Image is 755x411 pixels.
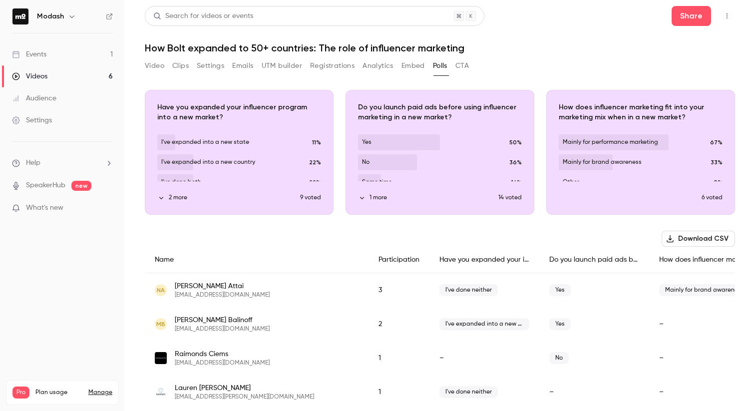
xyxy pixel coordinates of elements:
[12,387,29,399] span: Pro
[358,193,498,202] button: 1 more
[71,181,91,191] span: new
[26,158,40,168] span: Help
[439,318,529,330] span: I've expanded into a new country
[12,158,113,168] li: help-dropdown-opener
[429,247,539,273] div: Have you expanded your influencer program into a new market?
[672,6,711,26] button: Share
[363,58,393,74] button: Analytics
[659,284,749,296] span: Mainly for brand awareness
[175,349,270,359] span: Raimonds Ciems
[549,318,571,330] span: Yes
[369,307,429,341] div: 2
[156,320,165,329] span: MB
[153,11,253,21] div: Search for videos or events
[539,375,649,409] div: –
[175,325,270,333] span: [EMAIL_ADDRESS][DOMAIN_NAME]
[155,352,167,364] img: hackmotion.com
[197,58,224,74] button: Settings
[175,315,270,325] span: [PERSON_NAME] Balinoff
[157,193,300,202] button: 2 more
[12,93,56,103] div: Audience
[369,375,429,409] div: 1
[145,247,369,273] div: Name
[262,58,302,74] button: UTM builder
[433,58,447,74] button: Polls
[549,284,571,296] span: Yes
[12,115,52,125] div: Settings
[35,389,82,397] span: Plan usage
[12,49,46,59] div: Events
[439,284,498,296] span: I've done neither
[37,11,64,21] h6: Modash
[232,58,253,74] button: Emails
[719,8,735,24] button: Top Bar Actions
[145,58,164,74] button: Video
[145,42,735,54] h1: How Bolt expanded to 50+ countries: The role of influencer marketing
[12,8,28,24] img: Modash
[26,203,63,213] span: What's new
[175,383,314,393] span: Lauren [PERSON_NAME]
[401,58,425,74] button: Embed
[662,231,735,247] button: Download CSV
[12,71,47,81] div: Videos
[310,58,355,74] button: Registrations
[155,386,167,398] img: balchem.com
[175,281,270,291] span: [PERSON_NAME] Attai
[369,273,429,308] div: 3
[175,359,270,367] span: [EMAIL_ADDRESS][DOMAIN_NAME]
[539,247,649,273] div: Do you launch paid ads before using influencer marketing in a new market?
[369,247,429,273] div: Participation
[549,352,569,364] span: No
[172,58,189,74] button: Clips
[369,341,429,375] div: 1
[26,180,65,191] a: SpeakerHub
[175,291,270,299] span: [EMAIL_ADDRESS][DOMAIN_NAME]
[455,58,469,74] button: CTA
[175,393,314,401] span: [EMAIL_ADDRESS][PERSON_NAME][DOMAIN_NAME]
[88,389,112,397] a: Manage
[439,386,498,398] span: I've done neither
[429,341,539,375] div: –
[157,286,165,295] span: NA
